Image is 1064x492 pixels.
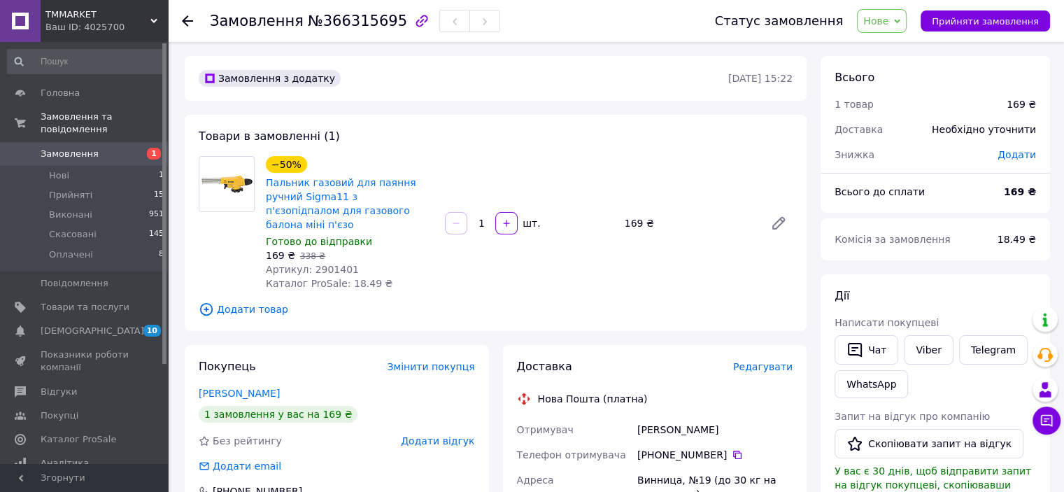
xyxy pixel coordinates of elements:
span: Покупець [199,360,256,373]
a: Редагувати [765,209,793,237]
div: Додати email [211,459,283,473]
span: 1 [147,148,161,160]
span: Нове [863,15,888,27]
div: 169 ₴ [1007,97,1036,111]
a: Viber [904,335,953,365]
span: Товари в замовленні (1) [199,129,340,143]
span: Додати [998,149,1036,160]
span: Каталог ProSale: 18.49 ₴ [266,278,392,289]
span: 1 товар [835,99,874,110]
span: Аналітика [41,457,89,470]
div: Статус замовлення [715,14,844,28]
span: Телефон отримувача [517,449,626,461]
span: Комісія за замовлення [835,234,951,245]
div: Повернутися назад [182,14,193,28]
span: Каталог ProSale [41,433,116,446]
div: [PERSON_NAME] [634,417,795,442]
div: Додати email [197,459,283,473]
span: 951 [149,209,164,221]
a: Telegram [959,335,1028,365]
button: Прийняти замовлення [921,10,1050,31]
div: Нова Пошта (платна) [534,392,651,406]
button: Чат з покупцем [1033,407,1061,435]
button: Скопіювати запит на відгук [835,429,1023,458]
time: [DATE] 15:22 [728,73,793,84]
span: Додати товар [199,302,793,317]
span: Змінити покупця [388,361,475,372]
span: Показники роботи компанії [41,349,129,374]
b: 169 ₴ [1004,186,1036,197]
span: Повідомлення [41,277,108,290]
span: Замовлення [41,148,99,160]
span: Доставка [517,360,572,373]
img: Пальник газовий для паяння ручний Sigma11 з п'єзопідпалом для газового балона міні п'єзо [199,174,254,195]
span: Адреса [517,475,554,486]
span: Прийняті [49,189,92,202]
span: Написати покупцеві [835,317,939,328]
span: 145 [149,228,164,241]
span: Готово до відправки [266,236,372,247]
input: Пошук [7,49,165,74]
span: 169 ₴ [266,250,295,261]
span: Прийняти замовлення [932,16,1039,27]
span: 8 [159,248,164,261]
a: WhatsApp [835,370,908,398]
span: 18.49 ₴ [998,234,1036,245]
span: Всього до сплати [835,186,925,197]
div: Ваш ID: 4025700 [45,21,168,34]
div: Замовлення з додатку [199,70,341,87]
span: Замовлення та повідомлення [41,111,168,136]
span: Відгуки [41,386,77,398]
span: Оплачені [49,248,93,261]
span: Всього [835,71,874,84]
span: Головна [41,87,80,99]
button: Чат [835,335,898,365]
span: Нові [49,169,69,182]
span: Скасовані [49,228,97,241]
span: Замовлення [210,13,304,29]
span: Дії [835,289,849,302]
span: Артикул: 2901401 [266,264,359,275]
span: Додати відгук [401,435,474,447]
span: 338 ₴ [300,251,325,261]
span: Без рейтингу [213,435,282,447]
a: Пальник газовий для паяння ручний Sigma11 з п'єзопідпалом для газового балона міні п'єзо [266,177,416,230]
span: Отримувач [517,424,574,435]
span: Виконані [49,209,92,221]
div: шт. [519,216,541,230]
a: [PERSON_NAME] [199,388,280,399]
span: 10 [143,325,161,337]
span: 15 [154,189,164,202]
div: −50% [266,156,307,173]
span: [DEMOGRAPHIC_DATA] [41,325,144,337]
span: 1 [159,169,164,182]
span: Товари та послуги [41,301,129,314]
div: 1 замовлення у вас на 169 ₴ [199,406,357,423]
span: Запит на відгук про компанію [835,411,990,422]
span: Доставка [835,124,883,135]
div: [PHONE_NUMBER] [637,448,793,462]
span: Знижка [835,149,874,160]
span: Покупці [41,409,78,422]
div: 169 ₴ [619,213,759,233]
span: Редагувати [733,361,793,372]
div: Необхідно уточнити [923,114,1044,145]
span: №366315695 [308,13,407,29]
span: TMMARKET [45,8,150,21]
